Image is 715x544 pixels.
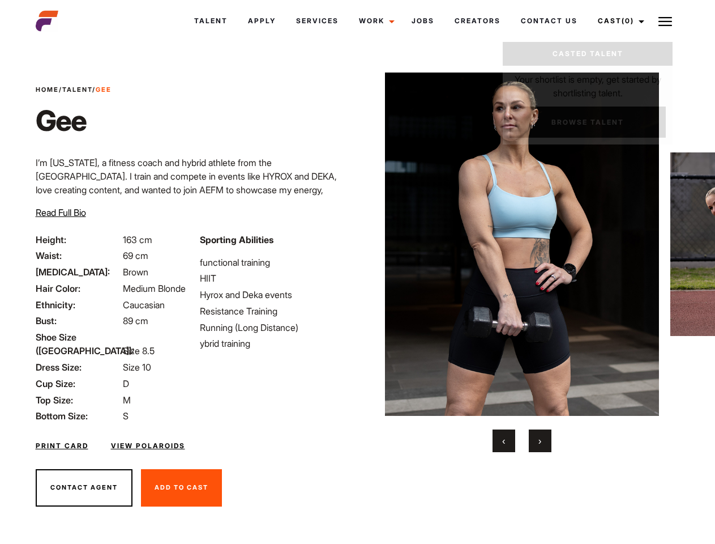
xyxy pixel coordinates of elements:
strong: Sporting Abilities [200,234,273,245]
a: Creators [444,6,511,36]
img: Burger icon [658,15,672,28]
strong: Gee [96,86,112,93]
li: Hyrox and Deka events [200,288,350,301]
span: / / [36,85,112,95]
span: Top Size: [36,393,121,407]
span: Size 10 [123,362,151,373]
a: Contact Us [511,6,588,36]
a: Casted Talent [503,42,673,66]
a: Jobs [401,6,444,36]
span: Size 8.5 [123,345,155,356]
span: Brown [123,266,148,278]
span: M [123,394,131,406]
span: Bottom Size: [36,409,121,423]
button: Contact Agent [36,469,132,507]
img: cropped-aefm-brand-fav-22-square.png [36,10,58,32]
span: Add To Cast [155,483,208,491]
a: Browse Talent [510,107,666,138]
p: Your shortlist is empty, get started by shortlisting talent. [503,66,673,100]
a: Services [286,6,349,36]
p: I’m [US_STATE], a fitness coach and hybrid athlete from the [GEOGRAPHIC_DATA]. I train and compet... [36,156,351,210]
span: Ethnicity: [36,298,121,312]
span: Shoe Size ([GEOGRAPHIC_DATA]): [36,330,121,358]
span: Next [538,435,541,447]
h1: Gee [36,104,112,138]
span: Hair Color: [36,282,121,295]
span: [MEDICAL_DATA]: [36,265,121,279]
a: Print Card [36,441,88,451]
span: Dress Size: [36,360,121,374]
span: Waist: [36,249,121,262]
span: Height: [36,233,121,246]
a: Talent [184,6,238,36]
a: Work [349,6,401,36]
a: Home [36,86,59,93]
li: HIIT [200,271,350,285]
button: Add To Cast [141,469,222,507]
span: Bust: [36,314,121,328]
span: (0) [622,16,634,25]
span: 89 cm [123,315,148,326]
button: Read Full Bio [36,206,86,219]
span: 69 cm [123,250,148,261]
span: Cup Size: [36,377,121,390]
li: Running (Long Distance) [200,321,350,334]
span: Caucasian [123,299,165,311]
span: 163 cm [123,234,152,245]
span: Medium Blonde [123,283,186,294]
span: Previous [502,435,505,447]
li: ybrid training [200,337,350,350]
li: functional training [200,256,350,269]
a: Talent [62,86,92,93]
a: Apply [238,6,286,36]
a: View Polaroids [111,441,185,451]
li: Resistance Training [200,304,350,318]
span: D [123,378,129,389]
span: S [123,410,129,422]
a: Cast(0) [588,6,651,36]
span: Read Full Bio [36,207,86,218]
